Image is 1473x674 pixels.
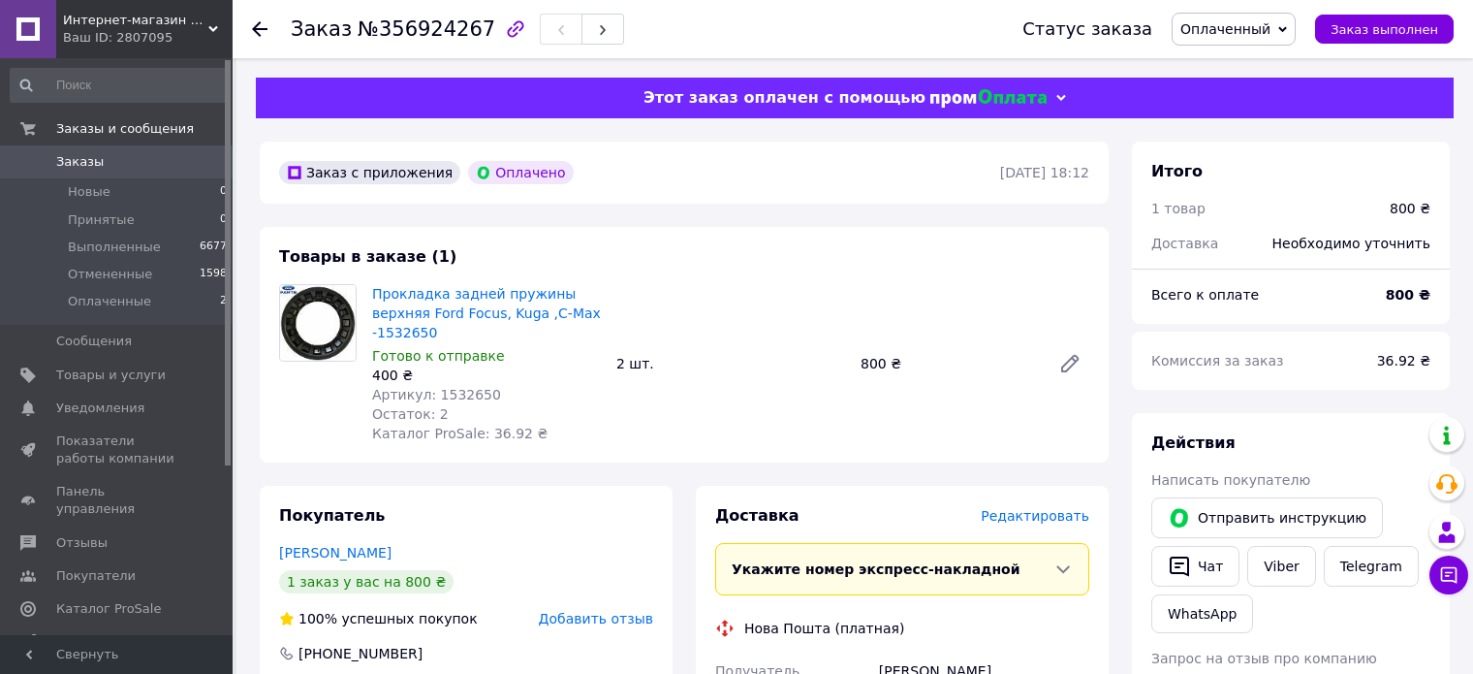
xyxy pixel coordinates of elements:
[1377,353,1430,369] span: 36.92 ₴
[1180,21,1270,37] span: Оплаченный
[372,366,601,385] div: 400 ₴
[539,611,653,626] span: Добавить отзыв
[1390,199,1430,218] div: 800 ₴
[56,367,166,384] span: Товары и услуги
[981,508,1089,524] span: Редактировать
[1261,222,1442,265] div: Необходимо уточнить
[1315,15,1454,44] button: Заказ выполнен
[372,348,505,364] span: Готово к отправке
[10,68,229,103] input: Поиск
[1151,546,1239,587] button: Чат
[279,506,385,525] span: Покупатель
[279,247,456,266] span: Товары в заказе (1)
[1151,472,1310,488] span: Написать покупателю
[372,426,548,441] span: Каталог ProSale: 36.92 ₴
[56,400,144,417] span: Уведомления
[739,619,909,638] div: Нова Пошта (платная)
[372,387,501,402] span: Артикул: 1532650
[56,433,179,467] span: Показатели работы компании
[853,350,1043,377] div: 800 ₴
[1000,165,1089,180] time: [DATE] 18:12
[1151,497,1383,538] button: Отправить инструкцию
[1151,353,1284,369] span: Комиссия за заказ
[1151,433,1236,452] span: Действия
[252,19,267,39] div: Вернуться назад
[68,239,161,256] span: Выполненные
[468,161,573,184] div: Оплачено
[732,562,1020,577] span: Укажите номер экспресс-накладной
[56,483,179,518] span: Панель управления
[1022,19,1152,39] div: Статус заказа
[220,183,227,201] span: 0
[297,644,424,663] div: [PHONE_NUMBER]
[200,266,227,283] span: 1598
[298,611,337,626] span: 100%
[1151,236,1218,251] span: Доставка
[930,89,1047,108] img: evopay logo
[280,285,356,361] img: Прокладка задней пружины верхняя Ford Focus, Kuga ,C-Max -1532650
[1247,546,1315,587] a: Viber
[220,293,227,310] span: 2
[68,211,135,229] span: Принятые
[1151,201,1206,216] span: 1 товар
[358,17,495,41] span: №356924267
[279,570,454,594] div: 1 заказ у вас на 800 ₴
[56,534,108,552] span: Отзывы
[279,609,478,628] div: успешных покупок
[291,17,352,41] span: Заказ
[1429,556,1468,594] button: Чат с покупателем
[56,633,128,651] span: Аналитика
[56,600,161,618] span: Каталог ProSale
[372,286,601,340] a: Прокладка задней пружины верхняя Ford Focus, Kuga ,C-Max -1532650
[1324,546,1419,587] a: Telegram
[1151,651,1377,666] span: Запрос на отзыв про компанию
[56,333,132,350] span: Сообщения
[715,506,799,525] span: Доставка
[68,266,152,283] span: Отмененные
[68,183,110,201] span: Новые
[1151,594,1253,633] a: WhatsApp
[279,545,392,561] a: [PERSON_NAME]
[56,153,104,171] span: Заказы
[1331,22,1438,37] span: Заказ выполнен
[609,350,853,377] div: 2 шт.
[1151,287,1259,303] span: Всего к оплате
[1386,287,1430,303] b: 800 ₴
[1151,162,1203,180] span: Итого
[68,293,151,310] span: Оплаченные
[56,120,194,138] span: Заказы и сообщения
[63,29,233,47] div: Ваш ID: 2807095
[56,567,136,585] span: Покупатели
[372,406,449,422] span: Остаток: 2
[200,239,227,256] span: 6677
[220,211,227,229] span: 0
[643,88,925,107] span: Этот заказ оплачен с помощью
[1050,344,1089,383] a: Редактировать
[63,12,208,29] span: Интернет-магазин Ford Parts
[279,161,460,184] div: Заказ с приложения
